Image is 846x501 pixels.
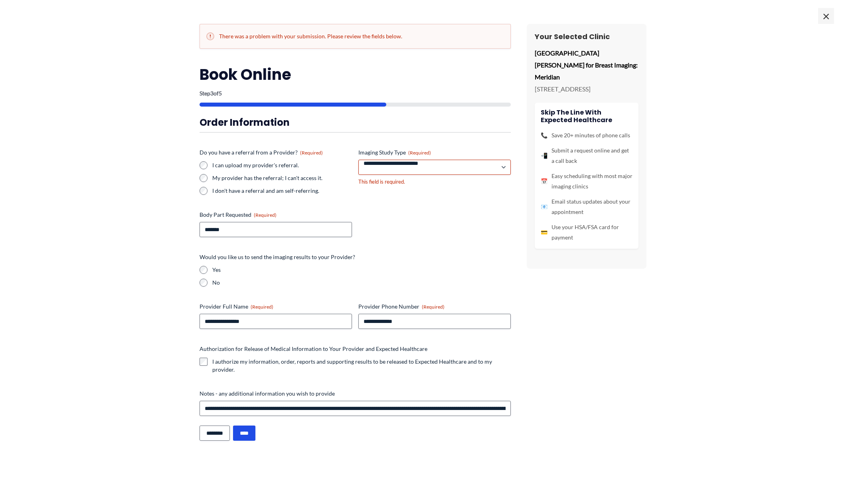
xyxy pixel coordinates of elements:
label: Yes [212,266,511,274]
span: 📅 [541,176,548,186]
span: 📲 [541,150,548,161]
span: × [818,8,834,24]
h3: Order Information [200,116,511,129]
li: Use your HSA/FSA card for payment [541,222,633,243]
label: Provider Phone Number [358,303,511,311]
legend: Authorization for Release of Medical Information to Your Provider and Expected Healthcare [200,345,427,353]
h2: There was a problem with your submission. Please review the fields below. [206,32,504,40]
span: (Required) [300,150,323,156]
span: 3 [210,90,213,97]
span: (Required) [408,150,431,156]
h2: Book Online [200,65,511,84]
label: Body Part Requested [200,211,352,219]
span: 📧 [541,202,548,212]
label: I can upload my provider's referral. [212,161,352,169]
li: Submit a request online and get a call back [541,145,633,166]
label: My provider has the referral; I can't access it. [212,174,352,182]
span: (Required) [422,304,445,310]
div: This field is required. [358,178,511,186]
span: 💳 [541,227,548,238]
span: (Required) [251,304,273,310]
label: I authorize my information, order, reports and supporting results to be released to Expected Heal... [212,358,511,374]
legend: Do you have a referral from a Provider? [200,149,323,156]
span: 📞 [541,130,548,141]
span: 5 [219,90,222,97]
h4: Skip the line with Expected Healthcare [541,109,633,124]
label: I don't have a referral and am self-referring. [212,187,352,195]
p: Step of [200,91,511,96]
label: Notes - any additional information you wish to provide [200,390,511,398]
h3: Your Selected Clinic [535,32,638,41]
label: Imaging Study Type [358,149,511,156]
li: Save 20+ minutes of phone calls [541,130,633,141]
label: Provider Full Name [200,303,352,311]
span: (Required) [254,212,277,218]
li: Easy scheduling with most major imaging clinics [541,171,633,192]
li: Email status updates about your appointment [541,196,633,217]
label: No [212,279,511,287]
p: [STREET_ADDRESS] [535,83,638,95]
p: [GEOGRAPHIC_DATA][PERSON_NAME] for Breast Imaging: Meridian [535,47,638,83]
legend: Would you like us to send the imaging results to your Provider? [200,253,355,261]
